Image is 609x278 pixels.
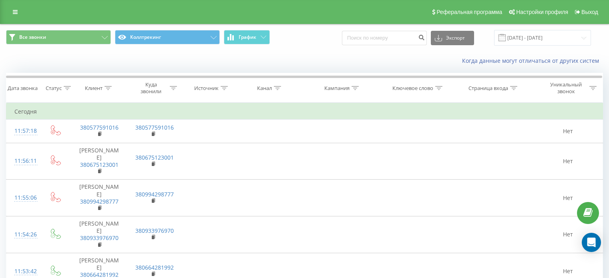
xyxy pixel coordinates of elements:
td: Нет [533,216,603,253]
div: Дата звонка [8,85,38,92]
button: Все звонки [6,30,111,44]
a: 380994298777 [80,198,119,205]
button: Экспорт [431,31,474,45]
div: Канал [257,85,272,92]
div: 11:56:11 [14,153,33,169]
input: Поиск по номеру [342,31,427,45]
a: 380664281992 [135,264,174,271]
div: Страница входа [468,85,508,92]
a: 380933976970 [135,227,174,234]
div: 11:57:18 [14,123,33,139]
a: 380577591016 [80,124,119,131]
td: Нет [533,143,603,180]
a: 380933976970 [80,234,119,242]
button: Коллтрекинг [115,30,220,44]
div: 11:55:06 [14,190,33,206]
div: Ключевое слово [392,85,433,92]
button: График [224,30,270,44]
a: 380675123001 [80,161,119,168]
td: [PERSON_NAME] [71,180,127,216]
td: Нет [533,120,603,143]
a: 380675123001 [135,154,174,161]
a: 380577591016 [135,124,174,131]
a: 380994298777 [135,190,174,198]
span: Реферальная программа [436,9,502,15]
span: Все звонки [19,34,46,40]
span: График [239,34,256,40]
div: Статус [46,85,62,92]
div: Уникальный звонок [545,81,587,95]
div: Источник [194,85,219,92]
div: Кампания [324,85,350,92]
td: Сегодня [6,104,603,120]
div: Куда звонили [135,81,168,95]
td: [PERSON_NAME] [71,143,127,180]
td: [PERSON_NAME] [71,216,127,253]
span: Выход [581,9,598,15]
a: Когда данные могут отличаться от других систем [462,57,603,64]
div: 11:54:26 [14,227,33,242]
span: Настройки профиля [516,9,568,15]
td: Нет [533,180,603,216]
div: Клиент [85,85,103,92]
div: Open Intercom Messenger [582,233,601,252]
